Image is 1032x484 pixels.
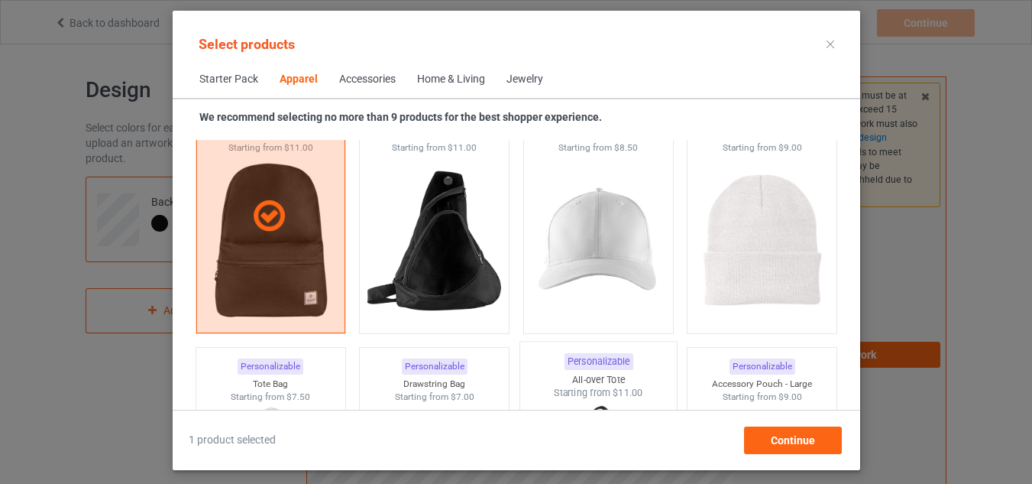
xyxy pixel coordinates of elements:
span: $9.00 [778,391,801,402]
div: Personalizable [238,359,303,375]
div: All-over Tote [519,373,676,386]
img: regular.jpg [529,154,666,326]
span: $8.50 [614,142,638,153]
span: $11.00 [448,142,477,153]
span: 1 product selected [189,433,276,448]
img: regular.jpg [694,154,830,326]
img: regular.jpg [366,154,503,326]
span: Continue [770,434,814,447]
div: Tote Bag [196,378,345,391]
div: Starting from [196,391,345,404]
div: Accessories [339,72,396,87]
strong: We recommend selecting no more than 9 products for the best shopper experience. [199,111,602,123]
div: Starting from [360,141,509,154]
div: Starting from [360,391,509,404]
span: $7.00 [450,391,474,402]
div: Starting from [687,141,836,154]
div: Jewelry [506,72,543,87]
div: Personalizable [729,359,794,375]
span: $11.00 [612,388,642,399]
div: Personalizable [564,353,632,370]
span: $7.50 [286,391,310,402]
div: Starting from [523,141,672,154]
div: Starting from [687,391,836,404]
div: Apparel [280,72,318,87]
div: Personalizable [401,359,467,375]
span: Starter Pack [189,61,269,98]
div: Starting from [519,387,676,400]
div: Accessory Pouch - Large [687,378,836,391]
div: Continue [743,427,841,454]
span: Select products [199,36,295,52]
div: Home & Living [417,72,485,87]
span: $9.00 [778,142,801,153]
div: Drawstring Bag [360,378,509,391]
